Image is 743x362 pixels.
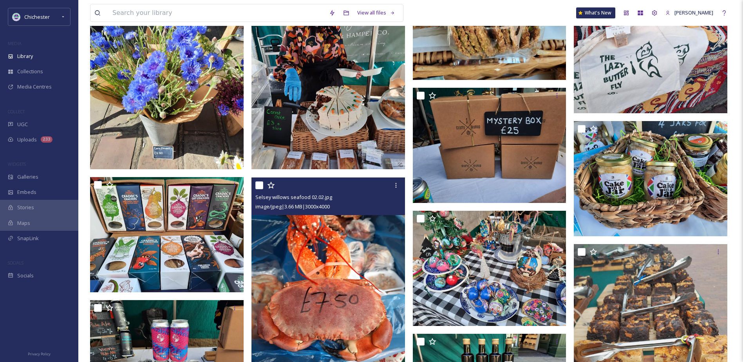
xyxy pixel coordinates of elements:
img: Logo_of_Chichester_District_Council.png [13,13,20,21]
span: WIDGETS [8,161,26,167]
span: Galleries [17,173,38,181]
span: Library [17,52,33,60]
img: IMG-20231201-WA0000.jpg [413,88,566,203]
input: Search your library [108,4,325,22]
span: SOCIALS [8,260,24,266]
span: Socials [17,272,34,279]
a: What's New [576,7,615,18]
span: COLLECT [8,109,25,114]
a: Privacy Policy [28,349,51,358]
a: [PERSON_NAME] [662,5,717,20]
span: Stories [17,204,34,211]
img: 20231006_091600.jpg [574,121,727,236]
a: View all files [353,5,399,20]
span: Uploads [17,136,37,143]
span: Media Centres [17,83,52,90]
span: UGC [17,121,28,128]
div: 233 [41,136,52,143]
span: Maps [17,219,30,227]
span: Privacy Policy [28,351,51,357]
span: [PERSON_NAME] [674,9,713,16]
span: SnapLink [17,235,39,242]
img: Cheese on wey 02.02.jpg [90,177,244,292]
span: image/jpeg | 3.66 MB | 3000 x 4000 [255,203,330,210]
span: Selsey willows seafood 02.02.jpg [255,194,332,201]
img: IMG-20231201-WA0002.jpg [413,211,566,326]
span: MEDIA [8,40,22,46]
span: Chichester [24,13,50,20]
span: Collections [17,68,43,75]
span: Embeds [17,188,36,196]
